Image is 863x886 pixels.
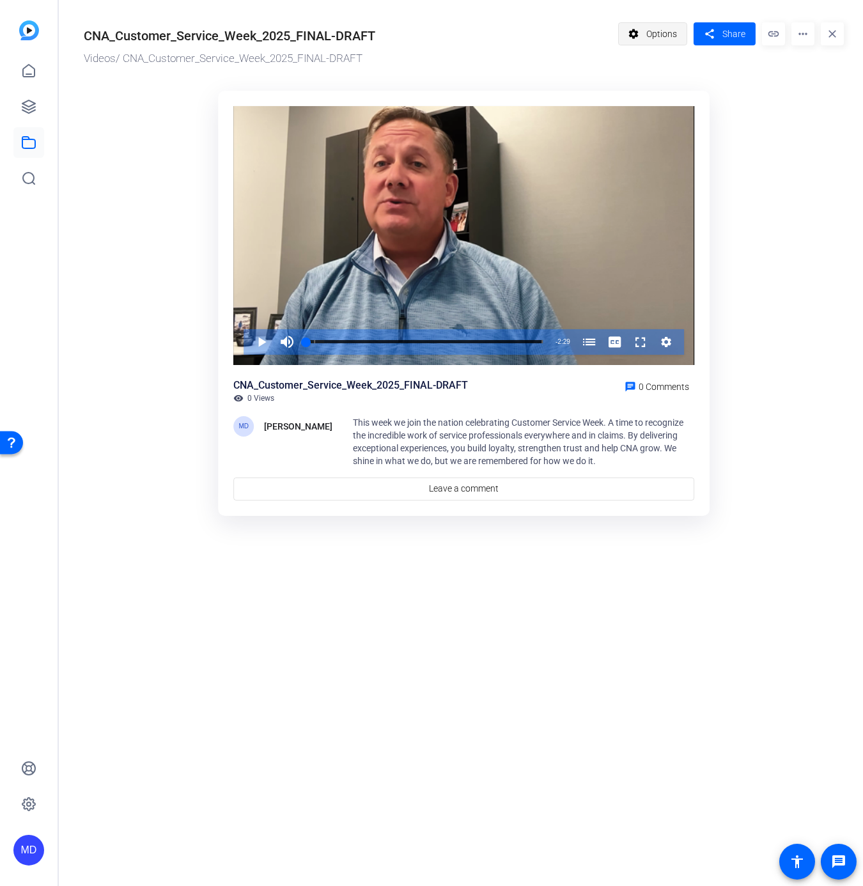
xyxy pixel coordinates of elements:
a: 0 Comments [619,378,694,393]
button: Fullscreen [628,329,653,355]
div: CNA_Customer_Service_Week_2025_FINAL-DRAFT [233,378,468,393]
div: Progress Bar [306,340,543,343]
button: Play [249,329,274,355]
a: Videos [84,52,116,65]
div: MD [233,416,254,437]
div: / CNA_Customer_Service_Week_2025_FINAL-DRAFT [84,51,612,67]
button: Chapters [577,329,602,355]
div: [PERSON_NAME] [264,419,332,434]
mat-icon: more_horiz [791,22,814,45]
mat-icon: visibility [233,393,244,403]
span: Share [722,27,745,41]
div: CNA_Customer_Service_Week_2025_FINAL-DRAFT [84,26,375,45]
button: Options [618,22,688,45]
button: Share [694,22,756,45]
mat-icon: close [821,22,844,45]
a: Leave a comment [233,478,694,501]
div: MD [13,835,44,866]
mat-icon: settings [626,22,642,46]
span: 0 Views [247,393,274,403]
span: Options [646,22,677,46]
span: This week we join the nation celebrating Customer Service Week. A time to recognize the incredibl... [353,417,683,466]
mat-icon: message [831,854,846,869]
span: 0 Comments [639,382,689,392]
span: 2:29 [557,338,570,345]
mat-icon: chat [625,381,636,392]
button: Captions [602,329,628,355]
mat-icon: accessibility [789,854,805,869]
div: Video Player [233,106,694,365]
span: - [556,338,557,345]
button: Mute [274,329,300,355]
mat-icon: share [701,26,717,43]
span: Leave a comment [429,482,499,495]
img: blue-gradient.svg [19,20,39,40]
mat-icon: link [762,22,785,45]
